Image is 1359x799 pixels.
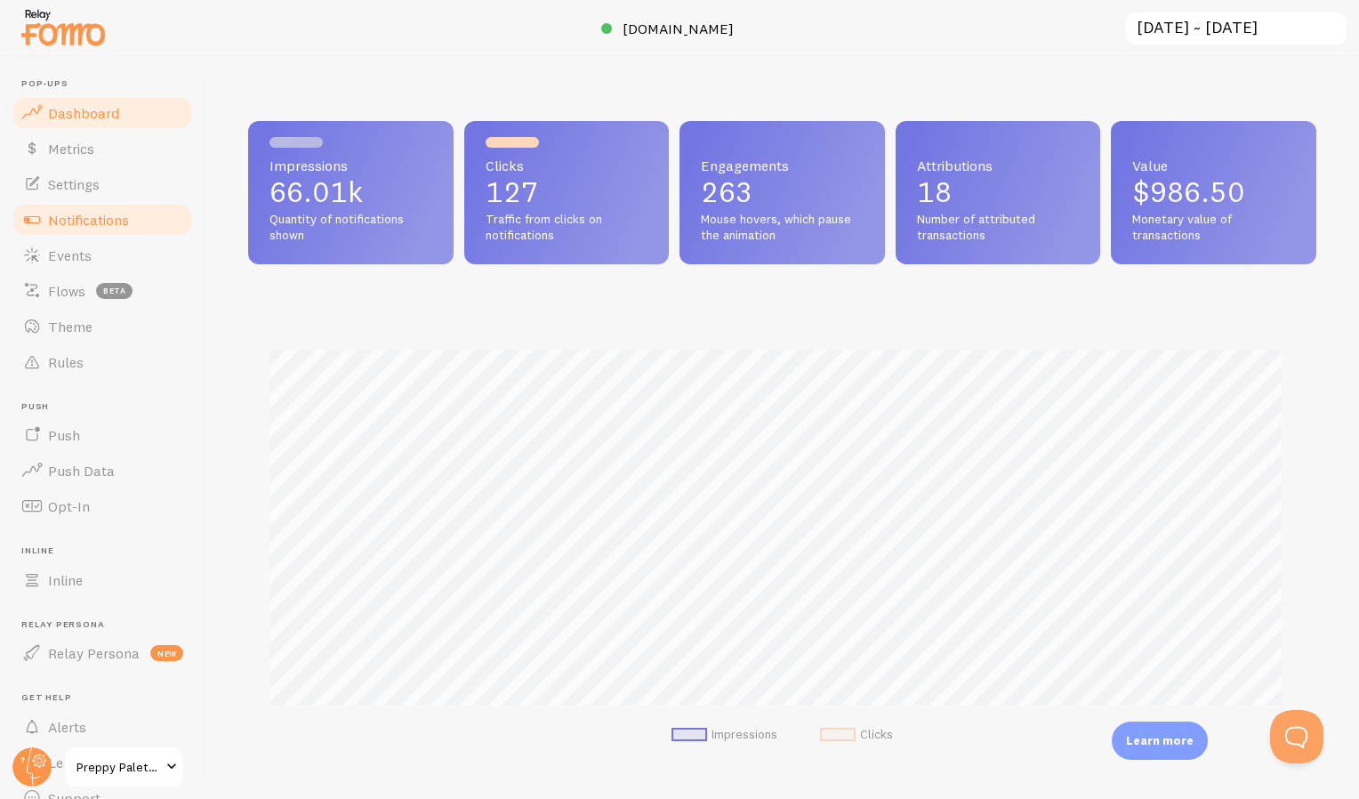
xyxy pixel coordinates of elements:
[917,212,1080,243] span: Number of attributed transactions
[11,417,194,453] a: Push
[1132,158,1295,173] span: Value
[11,131,194,166] a: Metrics
[1270,710,1323,763] iframe: Help Scout Beacon - Open
[48,282,85,300] span: Flows
[11,453,194,488] a: Push Data
[11,344,194,380] a: Rules
[48,318,92,335] span: Theme
[11,95,194,131] a: Dashboard
[48,211,129,229] span: Notifications
[48,644,140,662] span: Relay Persona
[11,562,194,598] a: Inline
[486,158,648,173] span: Clicks
[21,692,194,704] span: Get Help
[48,718,86,736] span: Alerts
[48,246,92,264] span: Events
[19,4,108,50] img: fomo-relay-logo-orange.svg
[21,78,194,90] span: Pop-ups
[48,175,100,193] span: Settings
[701,158,864,173] span: Engagements
[11,309,194,344] a: Theme
[11,273,194,309] a: Flows beta
[11,709,194,745] a: Alerts
[150,645,183,661] span: new
[1132,174,1245,209] span: $986.50
[1126,732,1194,749] p: Learn more
[820,727,893,743] li: Clicks
[486,212,648,243] span: Traffic from clicks on notifications
[48,462,115,480] span: Push Data
[11,166,194,202] a: Settings
[48,140,94,157] span: Metrics
[917,178,1080,206] p: 18
[486,178,648,206] p: 127
[21,545,194,557] span: Inline
[917,158,1080,173] span: Attributions
[701,178,864,206] p: 263
[11,202,194,238] a: Notifications
[701,212,864,243] span: Mouse hovers, which pause the animation
[269,178,432,206] p: 66.01k
[1132,212,1295,243] span: Monetary value of transactions
[48,104,119,122] span: Dashboard
[269,212,432,243] span: Quantity of notifications shown
[11,238,194,273] a: Events
[21,401,194,413] span: Push
[1112,722,1208,760] div: Learn more
[96,283,133,299] span: beta
[48,571,83,589] span: Inline
[76,756,161,778] span: Preppy Palette Boutique
[48,353,84,371] span: Rules
[21,619,194,631] span: Relay Persona
[269,158,432,173] span: Impressions
[11,488,194,524] a: Opt-In
[48,426,80,444] span: Push
[11,745,194,780] a: Learn
[48,497,90,515] span: Opt-In
[11,635,194,671] a: Relay Persona new
[671,727,777,743] li: Impressions
[64,746,184,788] a: Preppy Palette Boutique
